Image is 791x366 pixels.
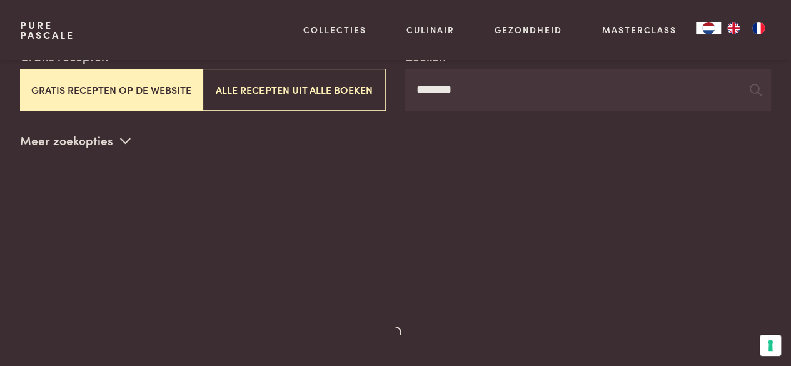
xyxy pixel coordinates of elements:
a: Culinair [406,23,455,36]
ul: Language list [721,22,771,34]
a: FR [746,22,771,34]
a: PurePascale [20,20,74,40]
a: Collecties [303,23,366,36]
button: Gratis recepten op de website [20,69,203,111]
button: Uw voorkeuren voor toestemming voor trackingtechnologieën [760,335,781,356]
a: Masterclass [602,23,676,36]
p: Meer zoekopties [20,131,131,150]
a: EN [721,22,746,34]
div: Language [696,22,721,34]
a: NL [696,22,721,34]
a: Gezondheid [495,23,562,36]
button: Alle recepten uit alle boeken [203,69,385,111]
aside: Language selected: Nederlands [696,22,771,34]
